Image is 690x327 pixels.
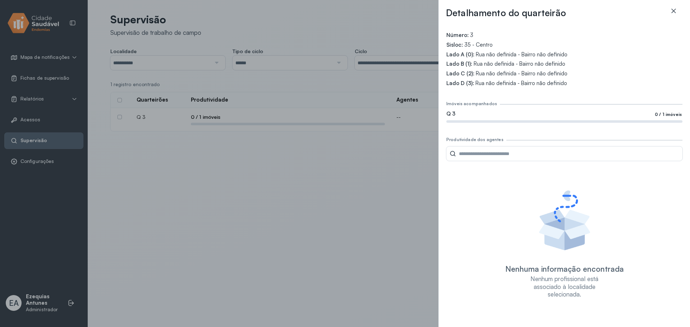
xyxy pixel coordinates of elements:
[446,32,469,39] span: Número:
[446,70,474,77] span: Lado C (2):
[446,51,474,58] span: Lado A (0):
[446,61,472,67] span: Lado B (1):
[446,42,463,48] span: Sisloc:
[446,111,455,117] span: Q 3
[654,112,682,117] legend: 0 / 1 imóveis
[446,80,474,87] span: Lado D (3):
[446,137,503,142] div: Produtividade dos agentes
[474,61,565,67] span: Rua não definida - Bairro não definido
[476,70,567,77] span: Rua não definida - Bairro não definido
[446,101,497,106] div: Imóveis acompanhados
[464,42,493,48] span: 35 - Centro
[446,7,566,19] h3: Detalhamento do quarteirão
[476,51,567,58] span: Rua não definida - Bairro não definido
[470,32,473,39] span: 3
[475,80,567,87] span: Rua não definida - Bairro não definido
